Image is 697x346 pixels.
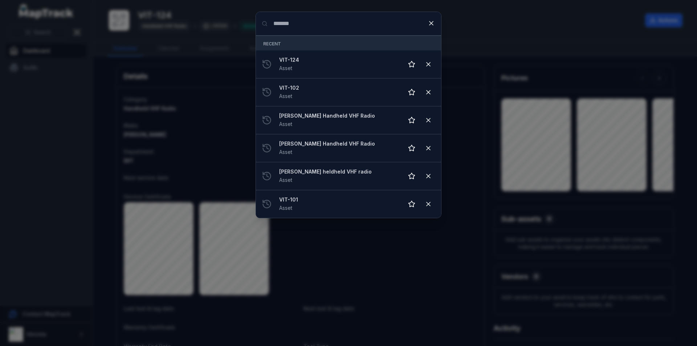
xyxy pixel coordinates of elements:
[279,84,398,91] strong: VIT-102
[279,84,398,100] a: VIT-102Asset
[279,196,398,203] strong: VIT-101
[279,65,292,71] span: Asset
[279,140,398,147] strong: [PERSON_NAME] Handheld VHF Radio
[279,177,292,183] span: Asset
[279,168,398,184] a: [PERSON_NAME] heldheld VHF radioAsset
[279,56,398,72] a: VIT-124Asset
[279,168,398,175] strong: [PERSON_NAME] heldheld VHF radio
[279,56,398,64] strong: VIT-124
[279,93,292,99] span: Asset
[263,41,281,46] span: Recent
[279,121,292,127] span: Asset
[279,205,292,211] span: Asset
[279,140,398,156] a: [PERSON_NAME] Handheld VHF RadioAsset
[279,112,398,128] a: [PERSON_NAME] Handheld VHF RadioAsset
[279,149,292,155] span: Asset
[279,196,398,212] a: VIT-101Asset
[279,112,398,119] strong: [PERSON_NAME] Handheld VHF Radio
